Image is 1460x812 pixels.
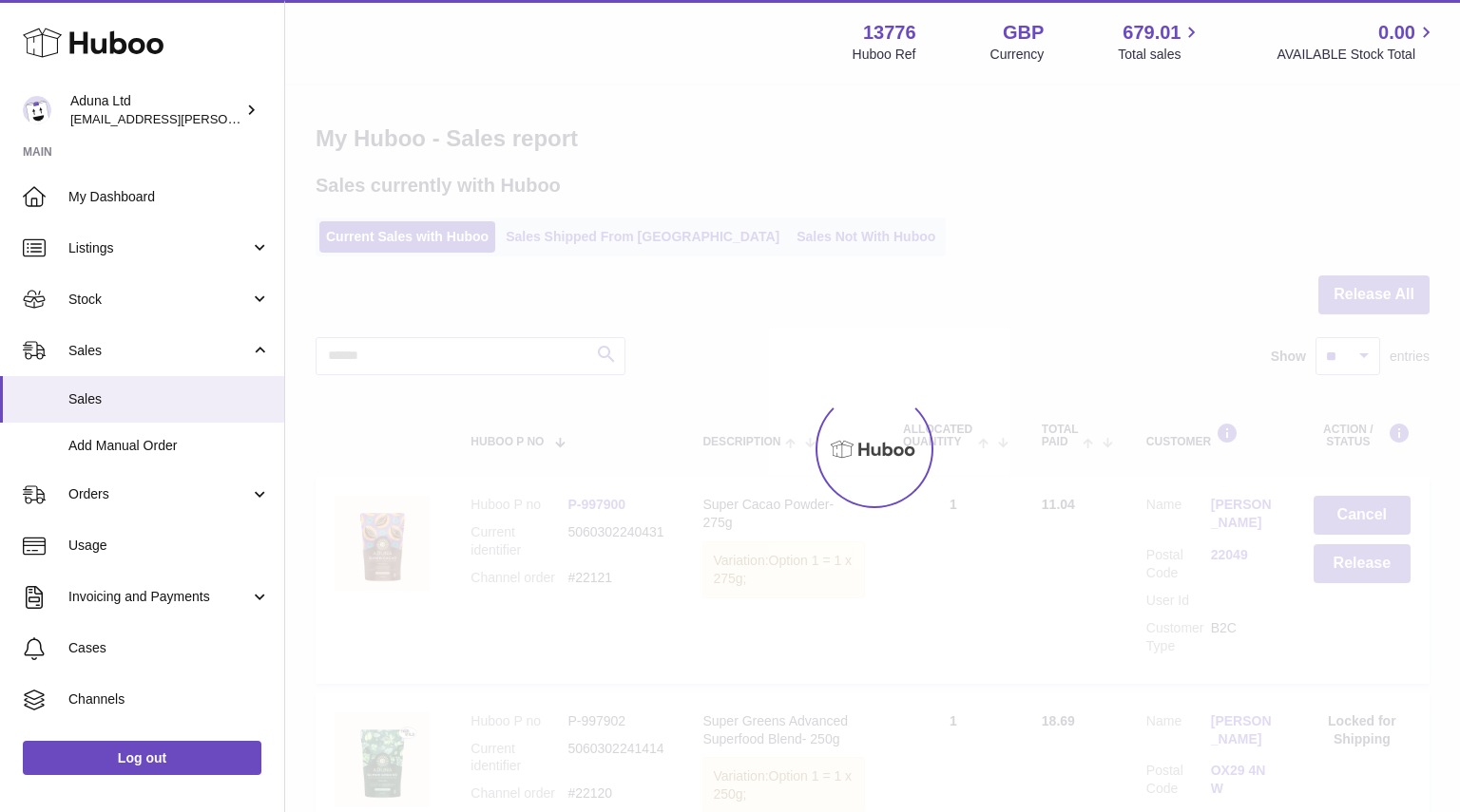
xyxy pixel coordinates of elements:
span: My Dashboard [68,188,270,206]
img: deborahe.kamara@aduna.com [23,96,51,124]
div: Currency [990,46,1045,64]
div: Huboo Ref [853,46,916,64]
span: Sales [68,390,270,408]
span: Total sales [1118,46,1202,64]
span: Cases [68,639,270,657]
a: 0.00 AVAILABLE Stock Total [1277,20,1437,64]
span: [EMAIL_ADDRESS][PERSON_NAME][PERSON_NAME][DOMAIN_NAME] [70,111,483,126]
span: 679.01 [1123,20,1181,46]
span: Channels [68,690,270,708]
strong: 13776 [863,20,916,46]
span: Listings [68,239,250,257]
span: Add Manual Order [68,437,270,455]
span: Sales [68,342,250,360]
span: 0.00 [1378,20,1415,46]
a: Log out [23,741,261,775]
a: 679.01 Total sales [1118,20,1202,64]
span: Invoicing and Payments [68,588,250,606]
strong: GBP [1003,20,1044,46]
div: Aduna Ltd [70,92,241,128]
span: Stock [68,291,250,309]
span: Usage [68,537,270,555]
span: Orders [68,485,250,503]
span: AVAILABLE Stock Total [1277,46,1437,64]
